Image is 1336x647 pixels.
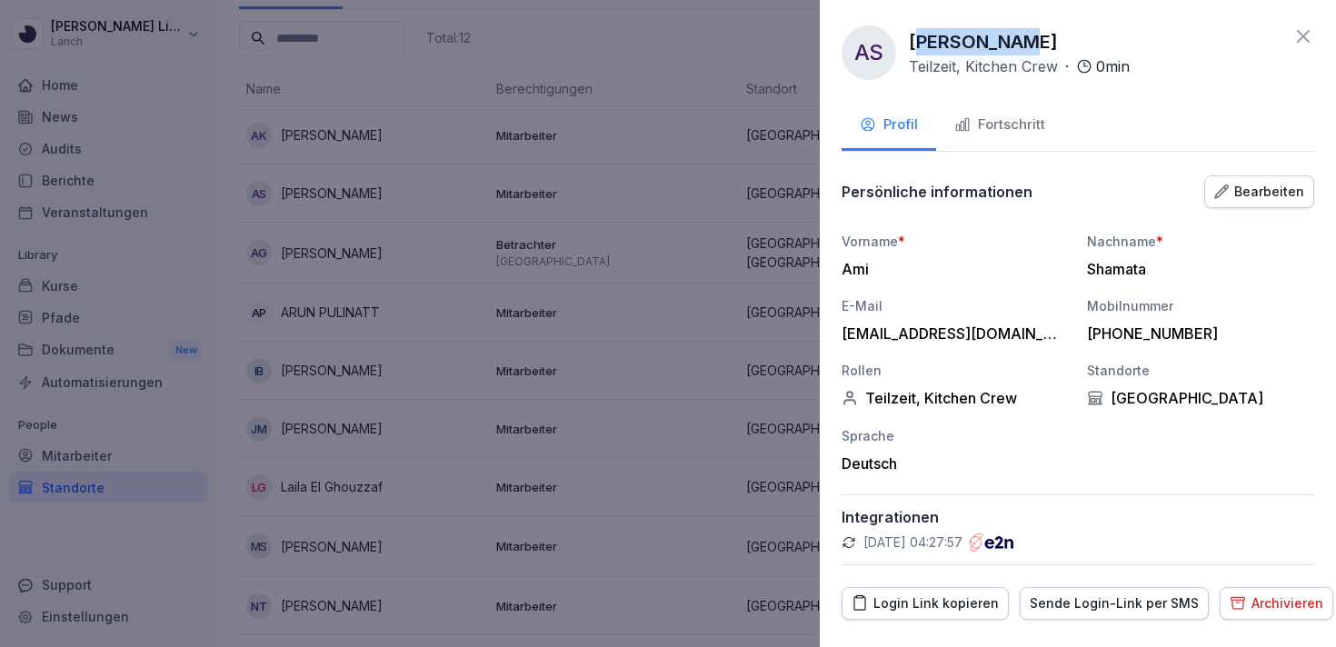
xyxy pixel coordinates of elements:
p: Persönliche informationen [842,183,1032,201]
div: Profil [860,114,918,135]
button: Archivieren [1220,587,1333,620]
div: Bearbeiten [1214,182,1304,202]
button: Bearbeiten [1204,175,1314,208]
div: [GEOGRAPHIC_DATA] [1087,389,1314,407]
p: Integrationen [842,508,1314,526]
div: Rollen [842,361,1069,380]
div: Ami [842,260,1060,278]
p: [DATE] 04:27:57 [863,533,962,552]
img: e2n.png [970,533,1013,552]
div: Deutsch [842,454,1069,473]
div: Fortschritt [954,114,1045,135]
button: Fortschritt [936,102,1063,151]
div: · [909,55,1130,77]
div: Mobilnummer [1087,296,1314,315]
div: Standorte [1087,361,1314,380]
p: Teilzeit, Kitchen Crew [909,55,1058,77]
div: Login Link kopieren [852,593,999,613]
div: E-Mail [842,296,1069,315]
button: Profil [842,102,936,151]
p: 0 min [1096,55,1130,77]
div: Vorname [842,232,1069,251]
div: Teilzeit, Kitchen Crew [842,389,1069,407]
button: Sende Login-Link per SMS [1020,587,1209,620]
button: Login Link kopieren [842,587,1009,620]
div: Nachname [1087,232,1314,251]
div: [EMAIL_ADDRESS][DOMAIN_NAME] [842,324,1060,343]
p: [PERSON_NAME] [909,28,1058,55]
div: Sprache [842,426,1069,445]
div: [PHONE_NUMBER] [1087,324,1305,343]
div: Archivieren [1230,593,1323,613]
div: Sende Login-Link per SMS [1030,593,1199,613]
div: AS [842,25,896,80]
div: Shamata [1087,260,1305,278]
